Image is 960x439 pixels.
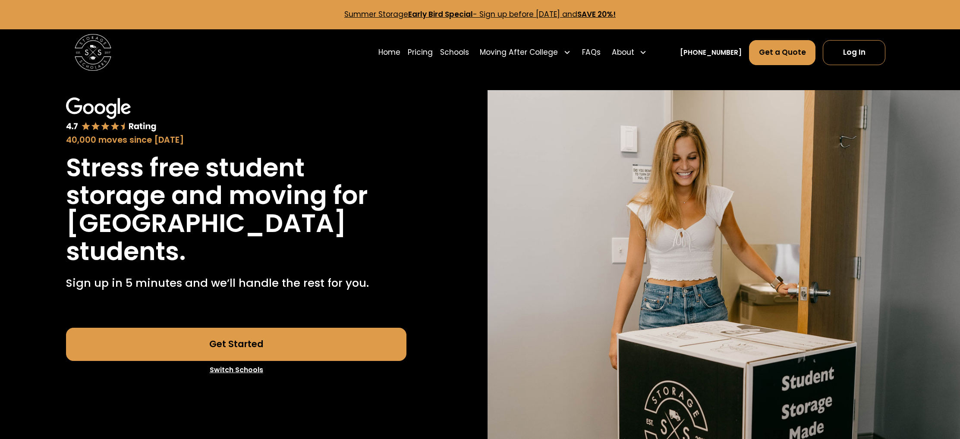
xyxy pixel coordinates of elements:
[476,40,575,66] div: Moving After College
[612,47,634,58] div: About
[66,328,406,361] a: Get Started
[608,40,651,66] div: About
[66,361,406,379] a: Switch Schools
[440,40,469,66] a: Schools
[66,134,406,147] div: 40,000 moves since [DATE]
[66,154,406,210] h1: Stress free student storage and moving for
[408,9,473,19] strong: Early Bird Special
[680,48,742,57] a: [PHONE_NUMBER]
[378,40,400,66] a: Home
[577,9,616,19] strong: SAVE 20%!
[344,9,616,19] a: Summer StorageEarly Bird Special- Sign up before [DATE] andSAVE 20%!
[66,275,369,291] p: Sign up in 5 minutes and we’ll handle the rest for you.
[66,210,346,238] h1: [GEOGRAPHIC_DATA]
[823,40,885,65] a: Log In
[480,47,558,58] div: Moving After College
[749,40,815,65] a: Get a Quote
[75,34,111,71] img: Storage Scholars main logo
[408,40,433,66] a: Pricing
[582,40,601,66] a: FAQs
[66,238,186,266] h1: students.
[66,97,156,132] img: Google 4.7 star rating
